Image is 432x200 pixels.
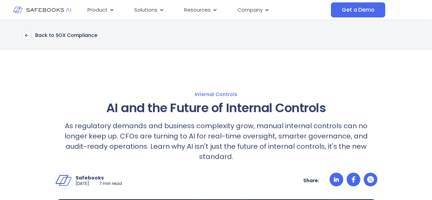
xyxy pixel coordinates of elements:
[331,2,385,17] a: Get a Demo
[237,6,263,14] span: Company
[87,6,108,14] span: Product
[7,91,425,97] a: Internal Controls
[99,181,122,187] p: 7 min read
[75,175,122,181] p: Safebooks
[75,181,89,187] p: [DATE]
[82,3,331,17] div: Menu Toggle
[134,6,157,14] span: Solutions
[22,30,97,40] a: Back to SOX Compliance
[55,121,377,162] p: As regulatory demands and business complexity grow, manual internal controls can no longer keep u...
[55,101,377,115] h1: AI and the Future of Internal Controls
[342,6,374,13] span: Get a Demo
[35,32,97,38] p: Back to SOX Compliance
[55,172,72,189] img: Safebooks
[184,6,211,14] span: Resources
[82,3,331,17] nav: Menu
[303,177,319,184] p: Share:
